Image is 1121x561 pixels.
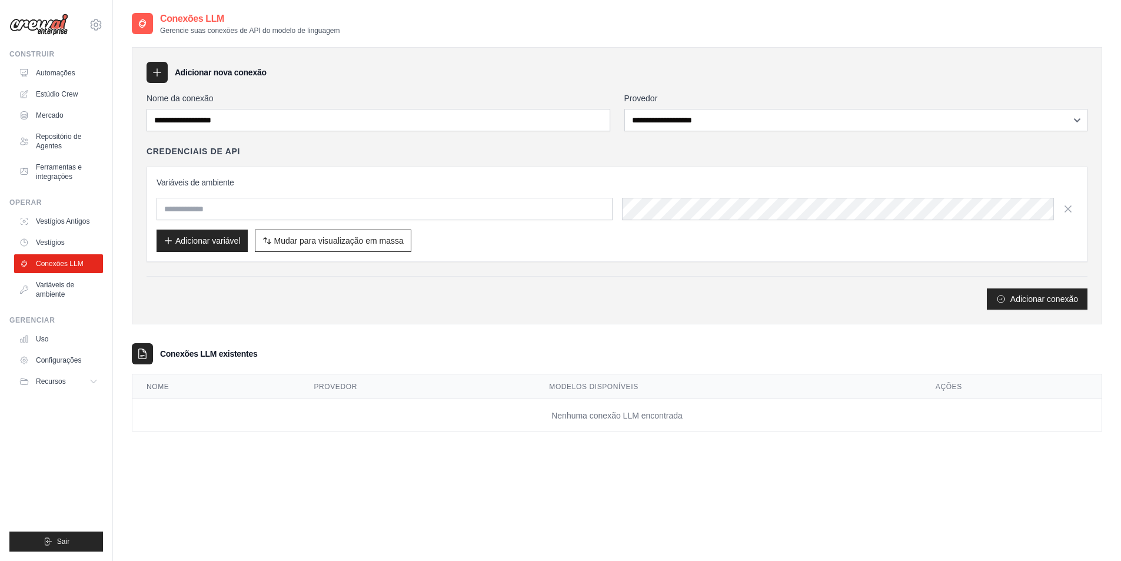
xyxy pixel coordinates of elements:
[36,356,81,364] font: Configurações
[9,198,42,207] font: Operar
[9,316,55,324] font: Gerenciar
[36,90,78,98] font: Estúdio Crew
[14,233,103,252] a: Vestígios
[36,377,66,386] font: Recursos
[14,351,103,370] a: Configurações
[14,254,103,273] a: Conexões LLM
[551,411,683,420] font: Nenhuma conexão LLM encontrada
[14,106,103,125] a: Mercado
[36,281,74,298] font: Variáveis ​​de ambiente
[14,85,103,104] a: Estúdio Crew
[147,383,169,391] font: Nome
[36,163,82,181] font: Ferramentas e integrações
[14,127,103,155] a: Repositório de Agentes
[36,260,84,268] font: Conexões LLM
[1010,294,1078,304] font: Adicionar conexão
[57,537,69,546] font: Sair
[14,372,103,391] button: Recursos
[175,68,267,77] font: Adicionar nova conexão
[14,275,103,304] a: Variáveis ​​de ambiente
[314,383,357,391] font: Provedor
[14,158,103,186] a: Ferramentas e integrações
[624,94,658,103] font: Provedor
[9,50,55,58] font: Construir
[160,26,340,35] font: Gerencie suas conexões de API do modelo de linguagem
[9,14,68,36] img: Logotipo
[36,335,48,343] font: Uso
[160,14,224,24] font: Conexões LLM
[987,288,1087,310] button: Adicionar conexão
[36,238,65,247] font: Vestígios
[936,383,962,391] font: Ações
[157,230,248,252] button: Adicionar variável
[157,178,234,187] font: Variáveis ​​de ambiente
[36,111,64,119] font: Mercado
[147,147,240,156] font: Credenciais de API
[14,330,103,348] a: Uso
[160,349,258,358] font: Conexões LLM existentes
[36,69,75,77] font: Automações
[36,132,81,150] font: Repositório de Agentes
[274,236,404,245] font: Mudar para visualização em massa
[147,94,214,103] font: Nome da conexão
[255,230,411,252] button: Mudar para visualização em massa
[14,64,103,82] a: Automações
[36,217,89,225] font: Vestígios Antigos
[549,383,638,391] font: Modelos disponíveis
[175,236,241,245] font: Adicionar variável
[14,212,103,231] a: Vestígios Antigos
[9,532,103,552] button: Sair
